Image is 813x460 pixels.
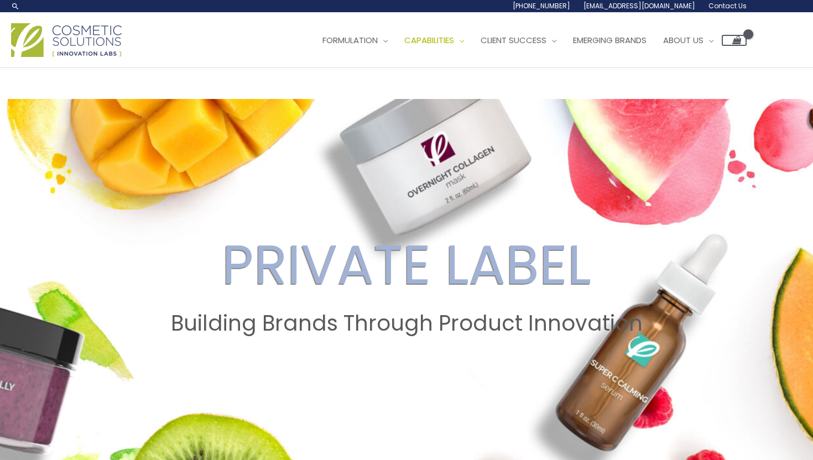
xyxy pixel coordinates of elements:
img: Cosmetic Solutions Logo [11,23,122,57]
a: Search icon link [11,2,20,11]
nav: Site Navigation [306,24,747,57]
a: Client Success [472,24,565,57]
span: [EMAIL_ADDRESS][DOMAIN_NAME] [583,1,695,11]
a: Capabilities [396,24,472,57]
a: View Shopping Cart, empty [722,35,747,46]
a: Formulation [314,24,396,57]
span: About Us [663,34,703,46]
span: Capabilities [404,34,454,46]
span: Emerging Brands [573,34,647,46]
h2: PRIVATE LABEL [11,232,802,297]
span: Client Success [481,34,546,46]
a: Emerging Brands [565,24,655,57]
h2: Building Brands Through Product Innovation [11,311,802,336]
span: Formulation [322,34,378,46]
span: Contact Us [708,1,747,11]
span: [PHONE_NUMBER] [513,1,570,11]
a: About Us [655,24,722,57]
